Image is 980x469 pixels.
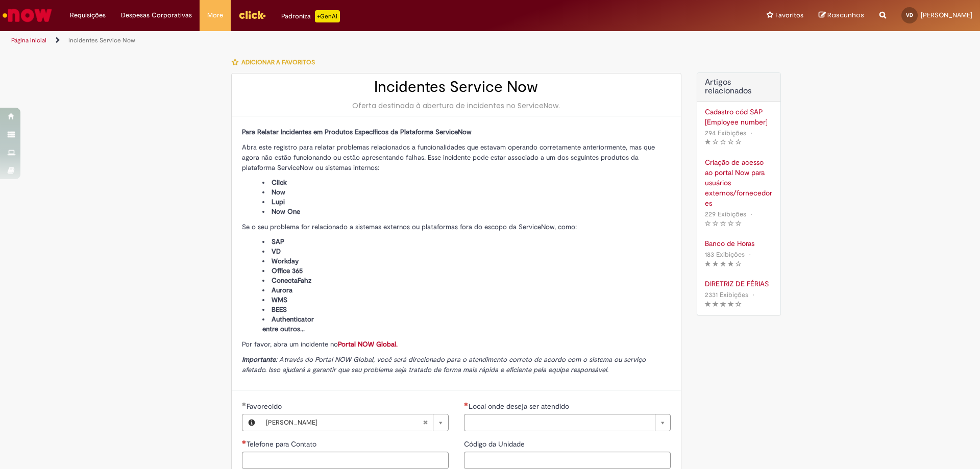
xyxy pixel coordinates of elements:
strong: Importante [242,355,276,364]
input: Código da Unidade [464,452,671,469]
img: click_logo_yellow_360x200.png [238,7,266,22]
span: 2331 Exibições [705,290,748,299]
span: [PERSON_NAME] [266,414,423,431]
abbr: Limpar campo Favorecido [418,414,433,431]
span: Se o seu problema for relacionado a sistemas externos ou plataformas fora do escopo da ServiceNow... [242,223,577,231]
span: Lupi [272,198,285,206]
a: Incidentes Service Now [68,36,135,44]
a: Criação de acesso ao portal Now para usuários externos/fornecedores [705,157,773,208]
input: Telefone para Contato [242,452,449,469]
a: DIRETRIZ DE FÉRIAS [705,279,773,289]
a: Cadastro cód SAP [Employee number] [705,107,773,127]
span: Código da Unidade [464,439,527,449]
span: Authenticator [272,315,314,324]
span: Obrigatório Preenchido [242,402,247,406]
span: Workday [272,257,299,265]
span: Requisições [70,10,106,20]
a: Banco de Horas [705,238,773,249]
span: Favoritos [775,10,803,20]
span: Necessários [242,440,247,444]
span: Necessários - Local onde deseja ser atendido [469,402,571,411]
button: Favorecido, Visualizar este registro Vitor Gabriel Menck Diniz [242,414,261,431]
span: Click [272,178,287,187]
h2: Incidentes Service Now [242,79,671,95]
span: ConectaFahz [272,276,311,285]
a: Limpar campo Local onde deseja ser atendido [464,414,671,431]
span: Por favor, abra um incidente no [242,340,398,349]
span: 183 Exibições [705,250,745,259]
span: Favorecido, Vitor Gabriel Menck Diniz [247,402,284,411]
div: Oferta destinada à abertura de incidentes no ServiceNow. [242,101,671,111]
span: Telefone para Contato [247,439,318,449]
span: Para Relatar Incidentes em Produtos Específicos da Plataforma ServiceNow [242,128,472,136]
span: Adicionar a Favoritos [241,58,315,66]
span: • [747,248,753,261]
span: Abra este registro para relatar problemas relacionados a funcionalidades que estavam operando cor... [242,143,655,172]
p: +GenAi [315,10,340,22]
span: • [748,126,754,140]
span: VD [272,247,281,256]
a: [PERSON_NAME]Limpar campo Favorecido [261,414,448,431]
button: Adicionar a Favoritos [231,52,321,73]
span: Necessários [464,402,469,406]
span: Rascunhos [827,10,864,20]
ul: Trilhas de página [8,31,646,50]
span: WMS [272,295,287,304]
span: [PERSON_NAME] [921,11,972,19]
span: 294 Exibições [705,129,746,137]
span: Despesas Corporativas [121,10,192,20]
span: Now [272,188,285,196]
a: Rascunhos [819,11,864,20]
span: Now One [272,207,300,216]
span: • [748,207,754,221]
span: : Através do Portal NOW Global, você será direcionado para o atendimento correto de acordo com o ... [242,355,646,374]
span: SAP [272,237,284,246]
img: ServiceNow [1,5,54,26]
span: BEES [272,305,287,314]
span: Office 365 [272,266,303,275]
span: 229 Exibições [705,210,746,218]
a: Portal NOW Global. [338,340,398,349]
div: Padroniza [281,10,340,22]
span: Aurora [272,286,292,294]
a: Página inicial [11,36,46,44]
span: VD [906,12,913,18]
h3: Artigos relacionados [705,78,773,96]
span: entre outros... [262,325,305,333]
span: More [207,10,223,20]
span: • [750,288,756,302]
